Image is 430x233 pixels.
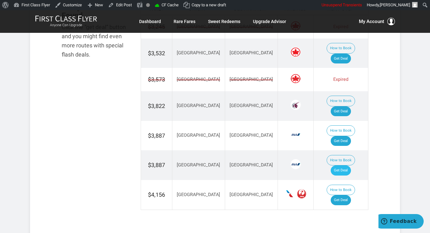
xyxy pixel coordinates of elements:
[327,155,355,166] button: How to Book
[359,18,384,25] span: My Account
[327,125,355,136] button: How to Book
[230,162,273,168] span: [GEOGRAPHIC_DATA]
[230,76,273,83] span: [GEOGRAPHIC_DATA]
[327,96,355,106] button: How to Book
[35,15,97,28] a: First Class FlyerAnyone Can Upgrade
[139,16,161,27] a: Dashboard
[177,162,220,168] span: [GEOGRAPHIC_DATA]
[291,129,301,140] span: All Nippon Airways
[230,133,273,138] span: [GEOGRAPHIC_DATA]
[291,74,301,84] span: Air Canada
[35,15,97,22] img: First Class Flyer
[177,133,220,138] span: [GEOGRAPHIC_DATA]
[291,47,301,57] span: Air Canada
[148,132,165,139] span: $3,887
[291,159,301,169] span: All Nippon Airways
[380,3,410,7] span: [PERSON_NAME]
[297,189,307,199] span: Japan Airlines
[177,50,220,56] span: [GEOGRAPHIC_DATA]
[148,162,165,168] span: $3,887
[331,195,351,205] a: Get Deal
[331,54,351,64] a: Get Deal
[177,76,220,83] span: [GEOGRAPHIC_DATA]
[148,103,165,109] span: $3,822
[327,43,355,54] button: How to Book
[333,77,348,82] span: Expired
[331,165,351,176] a: Get Deal
[230,50,273,56] span: [GEOGRAPHIC_DATA]
[174,16,195,27] a: Rare Fares
[253,16,286,27] a: Upgrade Advisor
[148,191,165,198] span: $4,156
[230,192,273,197] span: [GEOGRAPHIC_DATA]
[208,16,240,27] a: Sweet Redeems
[331,106,351,116] a: Get Deal
[35,23,97,27] small: Anyone Can Upgrade
[230,103,273,108] span: [GEOGRAPHIC_DATA]
[378,214,424,230] iframe: Opens a widget where you can find more information
[148,75,165,84] span: $3,573
[359,18,395,25] button: My Account
[327,185,355,195] button: How to Book
[331,136,351,146] a: Get Deal
[177,103,220,108] span: [GEOGRAPHIC_DATA]
[177,192,220,197] span: [GEOGRAPHIC_DATA]
[285,189,295,199] span: American Airlines
[148,50,165,57] span: $3,532
[291,100,301,110] span: Qatar
[62,23,131,59] div: Click the “get deal” button and you might find even more routes with special flash deals.
[322,3,362,7] span: Unsuspend Transients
